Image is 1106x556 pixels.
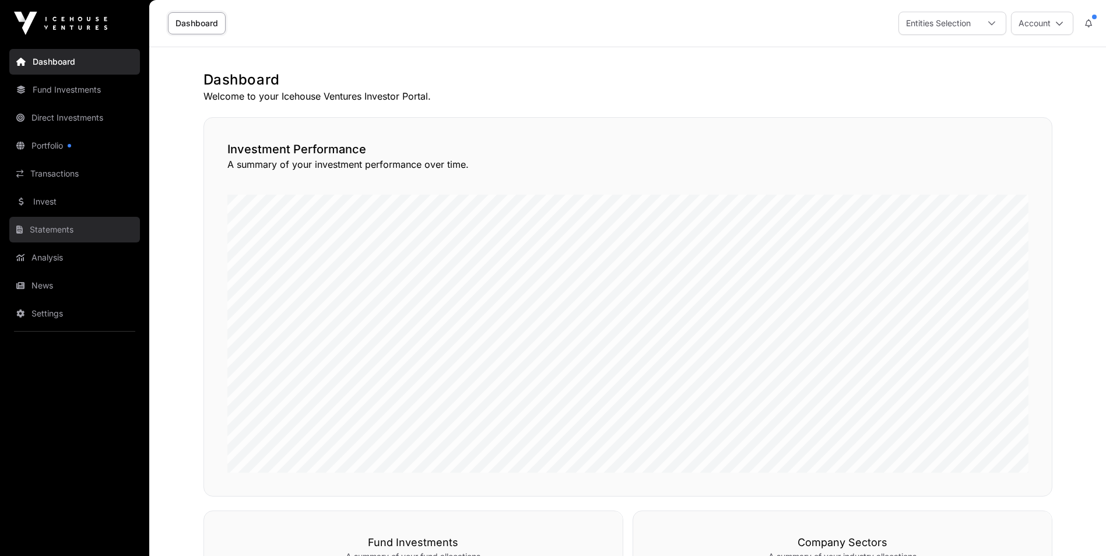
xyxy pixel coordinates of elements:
[9,245,140,270] a: Analysis
[9,133,140,159] a: Portfolio
[9,77,140,103] a: Fund Investments
[9,273,140,298] a: News
[168,12,226,34] a: Dashboard
[1048,500,1106,556] iframe: Chat Widget
[9,301,140,326] a: Settings
[227,141,1028,157] h2: Investment Performance
[9,161,140,186] a: Transactions
[9,49,140,75] a: Dashboard
[227,534,599,551] h3: Fund Investments
[9,217,140,242] a: Statements
[1011,12,1073,35] button: Account
[203,71,1052,89] h1: Dashboard
[656,534,1028,551] h3: Company Sectors
[899,12,978,34] div: Entities Selection
[14,12,107,35] img: Icehouse Ventures Logo
[9,105,140,131] a: Direct Investments
[227,157,1028,171] p: A summary of your investment performance over time.
[9,189,140,214] a: Invest
[203,89,1052,103] p: Welcome to your Icehouse Ventures Investor Portal.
